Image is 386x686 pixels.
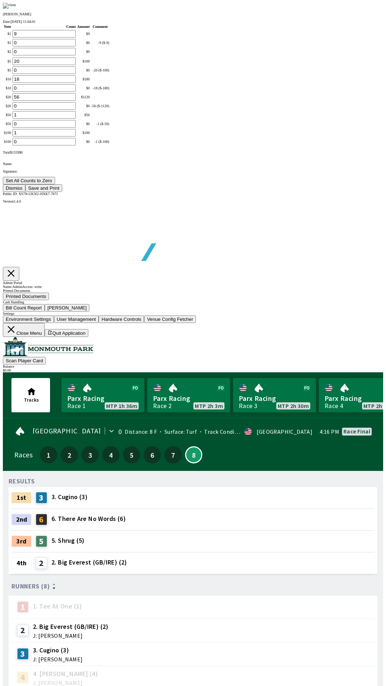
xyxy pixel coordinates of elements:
[320,429,339,434] span: 4:16 PM
[123,446,140,463] button: 5
[91,68,109,72] div: -20 ($-100)
[99,315,144,323] button: Hardware Controls
[77,41,90,45] div: $ 0
[164,446,182,463] button: 7
[144,315,196,323] button: Venue Config Fetcher
[36,557,47,569] div: 2
[33,622,109,631] span: 2. Big Everest (GB/IRE) (2)
[19,203,224,279] img: global tote logo
[3,300,383,304] div: Cash Handling
[4,24,11,29] th: Note
[166,452,180,457] span: 7
[3,20,383,24] div: Date:
[9,478,35,484] div: RESULTS
[77,32,90,36] div: $ 9
[343,428,370,434] div: Race final
[33,633,109,638] span: J: [PERSON_NAME]
[51,514,126,523] span: 6. There Are No Words (6)
[147,378,230,412] a: Parx RacingRace 2MTP 2h 3m
[63,452,76,457] span: 2
[77,59,90,63] div: $ 100
[4,111,11,119] td: $ 50
[325,403,343,409] div: Race 4
[3,323,45,337] button: Close Menu
[33,428,101,434] span: [GEOGRAPHIC_DATA]
[257,429,312,434] div: [GEOGRAPHIC_DATA]
[77,86,90,90] div: $ 0
[11,378,50,412] button: Tracks
[61,446,78,463] button: 2
[3,184,25,192] button: Dismiss
[24,397,39,403] span: Tracks
[77,24,90,29] th: Amount
[4,48,11,56] td: $ 2
[145,452,159,457] span: 6
[144,446,161,463] button: 6
[4,39,11,47] td: $ 1
[51,492,88,502] span: 3. Cugino (3)
[11,583,375,590] div: Runners (8)
[106,403,137,409] span: MTP 1h 36m
[4,129,11,137] td: $ 100
[125,428,157,435] span: Distance: 8 F
[77,77,90,81] div: $ 180
[51,536,85,545] span: 5. Shrug (5)
[197,428,260,435] span: Track Condition: Firm
[102,446,119,463] button: 4
[33,669,98,678] span: 4. [PERSON_NAME] (4)
[11,20,36,24] span: [DATE] 11:04:01
[3,357,46,364] button: Scan Player Card
[3,304,45,312] button: Bill Count Report
[11,536,31,547] div: 3rd
[3,199,383,203] div: Version 1.4.0
[3,281,383,285] div: Admin Portal
[12,24,76,29] th: Count
[54,315,99,323] button: User Management
[4,102,11,110] td: $ 20
[3,169,383,173] p: Signature:
[25,184,62,192] button: Save and Print
[77,131,90,135] div: $ 100
[36,514,47,525] div: 6
[77,50,90,54] div: $ 0
[67,403,86,409] div: Race 1
[17,601,29,613] div: 1
[81,446,99,463] button: 3
[77,68,90,72] div: $ 0
[17,648,29,660] div: 3
[239,394,310,403] span: Parx Racing
[3,368,383,372] div: $ 0.00
[11,557,31,569] div: 4th
[4,66,11,74] td: $ 5
[33,646,83,655] span: 3. Cugino (3)
[3,289,383,293] div: Printed Documents
[11,514,31,525] div: 2nd
[11,492,31,503] div: 1st
[77,140,90,144] div: $ 0
[3,337,93,356] img: venue logo
[42,452,55,457] span: 1
[77,122,90,126] div: $ 0
[3,293,49,300] button: Printed Documents
[67,394,139,403] span: Parx Racing
[4,93,11,101] td: $ 20
[19,192,58,196] span: XS7N-UKXU-HXK7-767J
[4,84,11,92] td: $ 10
[17,625,29,636] div: 2
[91,24,109,29] th: Comment
[91,140,109,144] div: -1 ($-100)
[3,162,383,166] p: Name:
[91,41,109,45] div: -9 ($-9)
[91,104,109,108] div: -56 ($-1120)
[3,364,383,368] div: Balance
[61,378,144,412] a: Parx RacingRace 1MTP 1h 36m
[4,138,11,146] td: $ 100
[19,150,23,154] span: $ 0
[14,452,33,458] div: Races
[4,75,11,83] td: $ 10
[4,30,11,38] td: $ 1
[125,452,138,457] span: 5
[3,315,54,323] button: Environment Settings
[3,285,383,289] div: Name: Admin Access: write
[104,452,118,457] span: 4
